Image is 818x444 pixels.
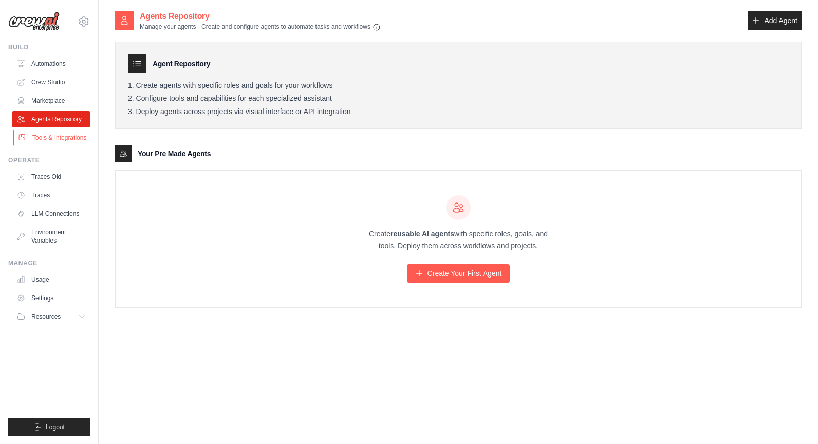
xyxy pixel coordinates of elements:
[12,206,90,222] a: LLM Connections
[31,312,61,321] span: Resources
[8,12,60,31] img: Logo
[12,111,90,127] a: Agents Repository
[8,259,90,267] div: Manage
[153,59,210,69] h3: Agent Repository
[128,81,789,90] li: Create agents with specific roles and goals for your workflows
[8,43,90,51] div: Build
[12,187,90,203] a: Traces
[360,228,557,252] p: Create with specific roles, goals, and tools. Deploy them across workflows and projects.
[391,230,454,238] strong: reusable AI agents
[46,423,65,431] span: Logout
[128,94,789,103] li: Configure tools and capabilities for each specialized assistant
[138,149,211,159] h3: Your Pre Made Agents
[748,11,802,30] a: Add Agent
[12,290,90,306] a: Settings
[12,55,90,72] a: Automations
[13,129,91,146] a: Tools & Integrations
[12,308,90,325] button: Resources
[8,418,90,436] button: Logout
[407,264,510,283] a: Create Your First Agent
[128,107,789,117] li: Deploy agents across projects via visual interface or API integration
[12,74,90,90] a: Crew Studio
[140,23,381,31] p: Manage your agents - Create and configure agents to automate tasks and workflows
[8,156,90,164] div: Operate
[140,10,381,23] h2: Agents Repository
[12,169,90,185] a: Traces Old
[12,224,90,249] a: Environment Variables
[12,271,90,288] a: Usage
[12,92,90,109] a: Marketplace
